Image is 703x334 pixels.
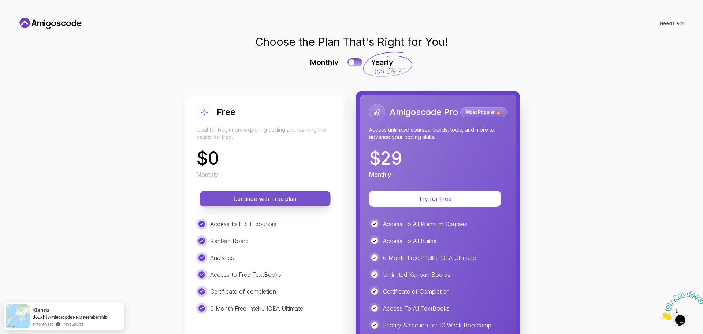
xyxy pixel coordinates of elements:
p: Ideal for beginners exploring coding and learning the basics for free. [196,126,334,141]
p: Certificate of completion [210,287,276,296]
p: Most Popular 🔥 [461,109,506,116]
h2: Amigoscode Pro [390,106,458,118]
img: Chat attention grabber [3,3,48,32]
a: Amigoscode PRO Membership [48,314,108,320]
p: Access to FREE courses [210,220,276,228]
iframe: chat widget [658,288,703,323]
p: Analytics [210,253,234,262]
img: provesource social proof notification image [6,304,30,328]
h2: Free [217,106,235,118]
p: Access unlimited courses, builds, tools, and more to advance your coding skills. [369,126,507,141]
p: 6 Month Free IntelliJ IDEA Ultimate [383,253,476,262]
p: Access To All Builds [383,236,436,245]
p: Monthly [196,170,218,179]
p: 3 Month Free IntelliJ IDEA Ultimate [210,304,303,313]
span: Bought [32,314,47,320]
p: Kanban Board [210,236,249,245]
a: Need Help? [660,21,685,26]
a: ProveSource [61,321,84,327]
p: Monthly [310,57,339,67]
button: Continue with Free plan [200,191,330,206]
p: $ 29 [369,150,402,167]
p: Access To All TextBooks [383,304,450,313]
p: Access To All Premium Courses [383,220,467,228]
button: Try for free [369,191,501,207]
a: Home link [18,18,83,29]
p: Unlimited Kanban Boards [383,270,450,279]
h1: Choose the Plan That's Right for You! [255,35,448,48]
p: Monthly [369,170,391,179]
span: a month ago [32,321,54,327]
p: Continue with Free plan [208,195,322,203]
p: Priority Selection for 10 Week Bootcamp [383,321,491,330]
span: 1 [3,3,6,9]
p: Try for free [378,194,492,203]
p: Certificate of Completion [383,287,450,296]
p: $ 0 [196,150,219,167]
span: Kianna [32,307,50,313]
p: Access to Free TextBooks [210,270,281,279]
